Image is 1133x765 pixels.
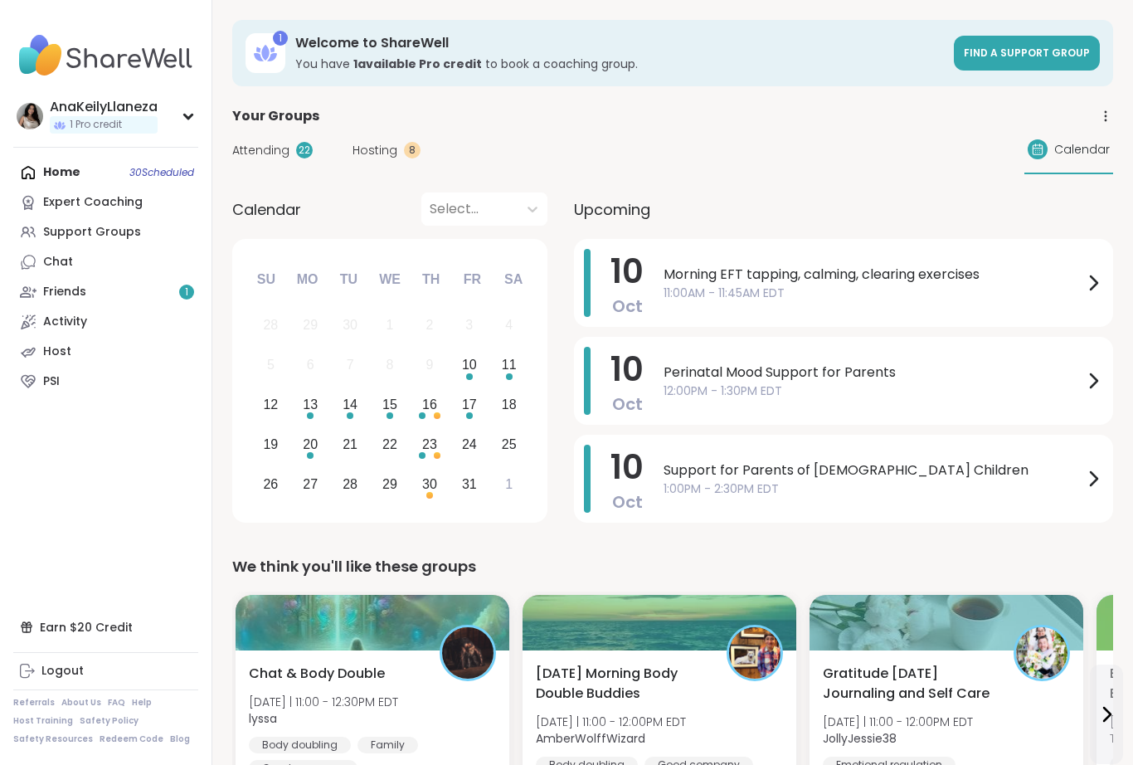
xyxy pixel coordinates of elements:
div: Choose Monday, October 27th, 2025 [293,466,328,502]
a: Chat [13,247,198,277]
div: 13 [303,393,318,416]
div: Not available Thursday, October 2nd, 2025 [412,308,448,344]
a: Activity [13,307,198,337]
div: Choose Friday, October 17th, 2025 [451,387,487,423]
div: 23 [422,433,437,456]
h3: You have to book a coaching group. [295,56,944,72]
div: 26 [263,473,278,495]
span: Your Groups [232,106,319,126]
span: 1 [185,285,188,300]
div: We [372,261,408,298]
div: Choose Tuesday, October 14th, 2025 [333,387,368,423]
a: Help [132,697,152,709]
div: Choose Wednesday, October 29th, 2025 [372,466,408,502]
div: Activity [43,314,87,330]
div: 22 [382,433,397,456]
div: Choose Friday, October 24th, 2025 [451,426,487,462]
div: 24 [462,433,477,456]
span: Gratitude [DATE] Journaling and Self Care [823,664,995,704]
span: 11:00AM - 11:45AM EDT [664,285,1083,302]
div: Su [248,261,284,298]
div: 1 [505,473,513,495]
div: Logout [41,663,84,680]
div: 30 [343,314,357,336]
span: Morning EFT tapping, calming, clearing exercises [664,265,1083,285]
a: Redeem Code [100,733,163,745]
a: Host Training [13,715,73,727]
div: Choose Saturday, October 11th, 2025 [491,348,527,383]
div: Choose Friday, October 31st, 2025 [451,466,487,502]
img: ShareWell Nav Logo [13,27,198,85]
div: 27 [303,473,318,495]
div: Choose Tuesday, October 28th, 2025 [333,466,368,502]
div: Chat [43,254,73,270]
a: Find a support group [954,36,1100,71]
div: 25 [502,433,517,456]
div: Choose Wednesday, October 22nd, 2025 [372,426,408,462]
div: Family [357,737,418,753]
div: Sa [495,261,532,298]
div: PSI [43,373,60,390]
div: Choose Thursday, October 16th, 2025 [412,387,448,423]
span: 12:00PM - 1:30PM EDT [664,382,1083,400]
div: 12 [263,393,278,416]
div: 6 [307,353,314,376]
div: We think you'll like these groups [232,555,1113,578]
div: 7 [347,353,354,376]
div: Th [413,261,450,298]
span: Oct [612,295,643,318]
div: Choose Saturday, October 25th, 2025 [491,426,527,462]
span: 10 [610,248,644,295]
img: JollyJessie38 [1016,627,1067,679]
a: FAQ [108,697,125,709]
span: 1:00PM - 2:30PM EDT [664,480,1083,498]
div: Choose Saturday, November 1st, 2025 [491,466,527,502]
img: lyssa [442,627,494,679]
div: Expert Coaching [43,194,143,211]
span: 10 [610,444,644,490]
div: Earn $20 Credit [13,612,198,642]
div: 10 [462,353,477,376]
div: Not available Sunday, September 28th, 2025 [253,308,289,344]
div: 11 [502,353,517,376]
a: Safety Policy [80,715,139,727]
div: Not available Friday, October 3rd, 2025 [451,308,487,344]
div: 9 [425,353,433,376]
div: Friends [43,284,86,300]
span: Oct [612,392,643,416]
span: Attending [232,142,289,159]
div: 14 [343,393,357,416]
div: 1 [273,31,288,46]
div: month 2025-10 [250,305,528,504]
span: Support for Parents of [DEMOGRAPHIC_DATA] Children [664,460,1083,480]
a: Safety Resources [13,733,93,745]
div: AnaKeilyLlaneza [50,98,158,116]
div: Not available Tuesday, October 7th, 2025 [333,348,368,383]
div: Choose Sunday, October 19th, 2025 [253,426,289,462]
span: [DATE] Morning Body Double Buddies [536,664,708,704]
span: Find a support group [964,46,1090,60]
a: PSI [13,367,198,397]
b: 1 available Pro credit [353,56,482,72]
div: Choose Sunday, October 26th, 2025 [253,466,289,502]
span: Hosting [353,142,397,159]
span: Oct [612,490,643,514]
div: 3 [465,314,473,336]
div: 2 [425,314,433,336]
div: Fr [454,261,490,298]
div: Not available Sunday, October 5th, 2025 [253,348,289,383]
a: Logout [13,656,198,686]
div: Choose Monday, October 13th, 2025 [293,387,328,423]
b: lyssa [249,710,277,727]
a: Friends1 [13,277,198,307]
a: Blog [170,733,190,745]
span: Calendar [1054,141,1110,158]
div: 18 [502,393,517,416]
div: 28 [263,314,278,336]
a: Referrals [13,697,55,709]
b: JollyJessie38 [823,730,897,747]
div: Choose Wednesday, October 15th, 2025 [372,387,408,423]
span: [DATE] | 11:00 - 12:00PM EDT [823,714,973,730]
span: 10 [610,346,644,392]
div: 1 [387,314,394,336]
